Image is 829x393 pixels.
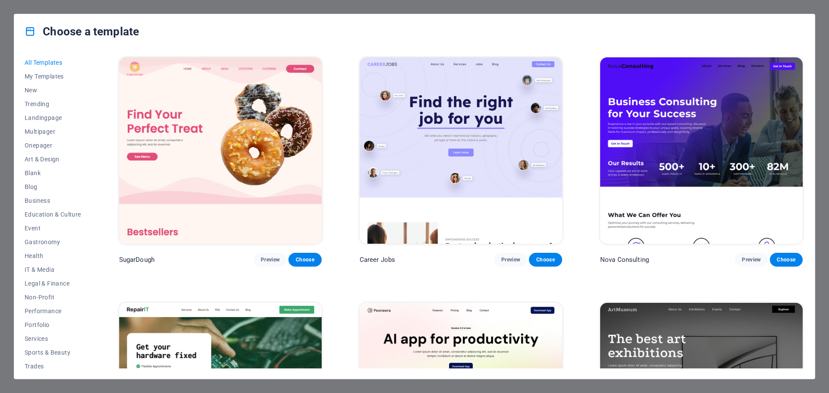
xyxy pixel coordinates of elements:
button: Preview [494,253,527,267]
span: Portfolio [25,321,81,328]
span: My Templates [25,73,81,80]
img: Career Jobs [360,57,562,244]
button: Services [25,332,81,346]
button: New [25,83,81,97]
span: Choose [295,256,314,263]
button: Multipager [25,125,81,138]
span: Blog [25,183,81,190]
button: My Templates [25,69,81,83]
button: Event [25,221,81,235]
button: Education & Culture [25,208,81,221]
span: Education & Culture [25,211,81,218]
h4: Choose a template [25,25,139,38]
span: Preview [261,256,280,263]
span: Blank [25,170,81,176]
button: Choose [288,253,321,267]
button: All Templates [25,56,81,69]
span: Trades [25,363,81,370]
img: SugarDough [119,57,322,244]
span: Non-Profit [25,294,81,301]
button: Choose [770,253,803,267]
button: Landingpage [25,111,81,125]
button: Portfolio [25,318,81,332]
button: Blank [25,166,81,180]
button: Gastronomy [25,235,81,249]
button: Sports & Beauty [25,346,81,359]
button: Onepager [25,138,81,152]
span: Business [25,197,81,204]
span: Choose [536,256,555,263]
button: Health [25,249,81,263]
button: Legal & Finance [25,277,81,290]
span: Health [25,252,81,259]
img: Nova Consulting [600,57,803,244]
span: Sports & Beauty [25,349,81,356]
span: Multipager [25,128,81,135]
span: Event [25,225,81,232]
button: Art & Design [25,152,81,166]
span: New [25,87,81,94]
span: All Templates [25,59,81,66]
p: Nova Consulting [600,255,649,264]
span: Art & Design [25,156,81,163]
span: Landingpage [25,114,81,121]
button: Non-Profit [25,290,81,304]
button: Choose [529,253,562,267]
button: Trades [25,359,81,373]
button: Preview [735,253,768,267]
p: Career Jobs [360,255,396,264]
span: IT & Media [25,266,81,273]
span: Gastronomy [25,239,81,245]
span: Services [25,335,81,342]
p: SugarDough [119,255,155,264]
span: Trending [25,101,81,107]
button: Preview [254,253,287,267]
button: Performance [25,304,81,318]
span: Preview [501,256,520,263]
span: Choose [777,256,796,263]
span: Onepager [25,142,81,149]
button: Blog [25,180,81,194]
span: Legal & Finance [25,280,81,287]
span: Performance [25,308,81,314]
span: Preview [742,256,761,263]
button: Business [25,194,81,208]
button: IT & Media [25,263,81,277]
button: Trending [25,97,81,111]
